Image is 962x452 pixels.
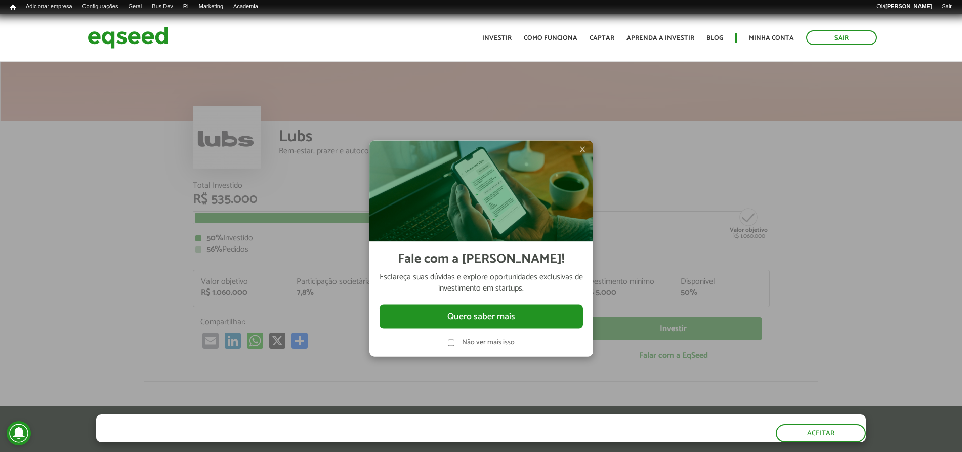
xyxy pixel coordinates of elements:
[937,3,957,11] a: Sair
[885,3,932,9] strong: [PERSON_NAME]
[228,3,263,11] a: Academia
[871,3,937,11] a: Olá[PERSON_NAME]
[123,3,147,11] a: Geral
[10,4,16,11] span: Início
[749,35,794,42] a: Minha conta
[462,339,515,346] label: Não ver mais isso
[524,35,577,42] a: Como funciona
[482,35,512,42] a: Investir
[579,143,585,155] span: ×
[178,3,194,11] a: RI
[77,3,123,11] a: Configurações
[21,3,77,11] a: Adicionar empresa
[230,433,347,442] a: política de privacidade e de cookies
[706,35,723,42] a: Blog
[626,35,694,42] a: Aprenda a investir
[369,141,593,242] img: Imagem celular
[380,304,583,328] button: Quero saber mais
[380,272,583,295] p: Esclareça suas dúvidas e explore oportunidades exclusivas de investimento em startups.
[88,24,169,51] img: EqSeed
[776,424,866,442] button: Aceitar
[147,3,178,11] a: Bus Dev
[590,35,614,42] a: Captar
[806,30,877,45] a: Sair
[194,3,228,11] a: Marketing
[398,252,564,267] h2: Fale com a [PERSON_NAME]!
[96,432,463,442] p: Ao clicar em "aceitar", você aceita nossa .
[5,3,21,12] a: Início
[96,414,463,430] h5: O site da EqSeed utiliza cookies para melhorar sua navegação.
